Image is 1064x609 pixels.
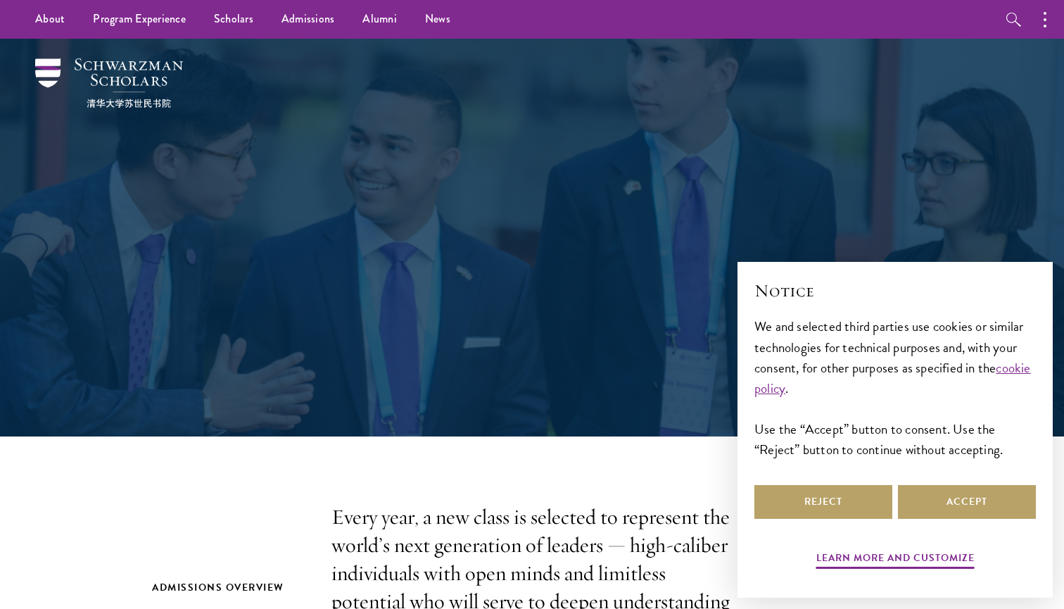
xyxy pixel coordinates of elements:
[754,485,892,519] button: Reject
[898,485,1036,519] button: Accept
[754,358,1031,398] a: cookie policy
[152,579,303,596] h2: Admissions Overview
[754,279,1036,303] h2: Notice
[35,58,183,108] img: Schwarzman Scholars
[754,316,1036,459] div: We and selected third parties use cookies or similar technologies for technical purposes and, wit...
[816,549,975,571] button: Learn more and customize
